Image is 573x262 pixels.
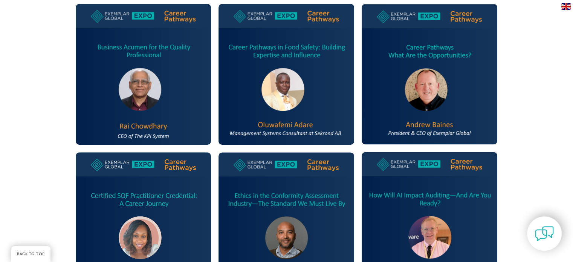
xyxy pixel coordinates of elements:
a: BACK TO TOP [11,246,50,262]
img: Rai [76,4,211,144]
img: en [561,3,571,10]
img: contact-chat.png [535,224,554,243]
img: andrew [362,4,497,144]
img: Oluwafemi [219,4,354,144]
